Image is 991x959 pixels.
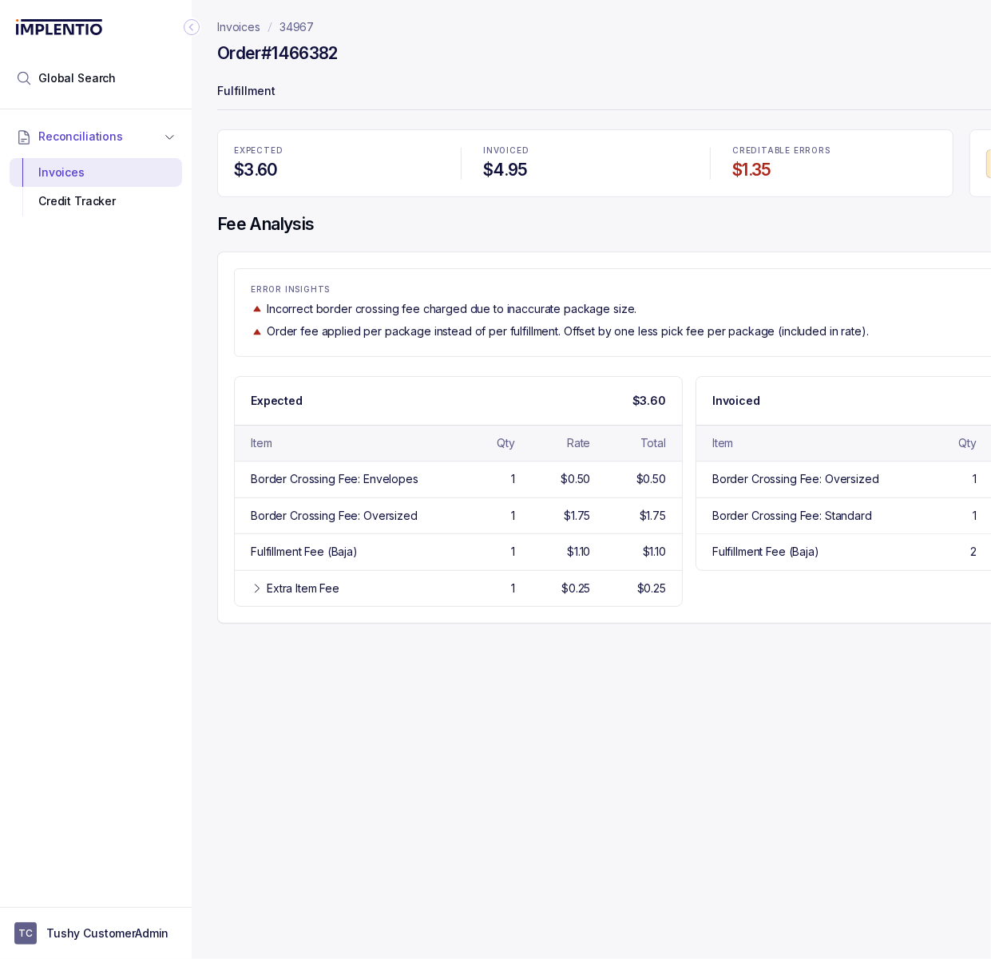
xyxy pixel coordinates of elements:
[46,925,168,941] p: Tushy CustomerAdmin
[22,158,169,187] div: Invoices
[636,471,666,487] div: $0.50
[251,471,418,487] div: Border Crossing Fee: Envelopes
[217,19,314,35] nav: breadcrumb
[251,326,264,338] img: trend image
[251,303,264,315] img: trend image
[637,581,666,596] div: $0.25
[712,393,760,409] p: Invoiced
[511,544,515,560] div: 1
[38,129,123,145] span: Reconciliations
[14,922,37,945] span: User initials
[712,471,879,487] div: Border Crossing Fee: Oversized
[497,435,515,451] div: Qty
[970,544,977,560] div: 2
[561,471,590,487] div: $0.50
[561,581,590,596] div: $0.25
[511,508,515,524] div: 1
[38,70,116,86] span: Global Search
[973,471,977,487] div: 1
[14,922,177,945] button: User initialsTushy CustomerAdmin
[643,544,666,560] div: $1.10
[511,581,515,596] div: 1
[567,435,590,451] div: Rate
[279,19,314,35] a: 34967
[182,18,201,37] div: Collapse Icon
[712,508,872,524] div: Border Crossing Fee: Standard
[234,159,438,181] h4: $3.60
[251,393,303,409] p: Expected
[640,508,666,524] div: $1.75
[732,159,937,181] h4: $1.35
[217,42,338,65] h4: Order #1466382
[958,435,977,451] div: Qty
[632,393,666,409] p: $3.60
[10,119,182,154] button: Reconciliations
[217,19,260,35] a: Invoices
[251,544,358,560] div: Fulfillment Fee (Baja)
[251,435,272,451] div: Item
[267,301,636,317] p: Incorrect border crossing fee charged due to inaccurate package size.
[640,435,666,451] div: Total
[973,508,977,524] div: 1
[267,323,869,339] p: Order fee applied per package instead of per fulfillment. Offset by one less pick fee per package...
[22,187,169,216] div: Credit Tracker
[251,508,418,524] div: Border Crossing Fee: Oversized
[732,146,937,156] p: CREDITABLE ERRORS
[567,544,590,560] div: $1.10
[712,435,733,451] div: Item
[564,508,590,524] div: $1.75
[267,581,339,596] div: Extra Item Fee
[511,471,515,487] div: 1
[10,155,182,220] div: Reconciliations
[483,159,688,181] h4: $4.95
[234,146,438,156] p: EXPECTED
[483,146,688,156] p: INVOICED
[712,544,819,560] div: Fulfillment Fee (Baja)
